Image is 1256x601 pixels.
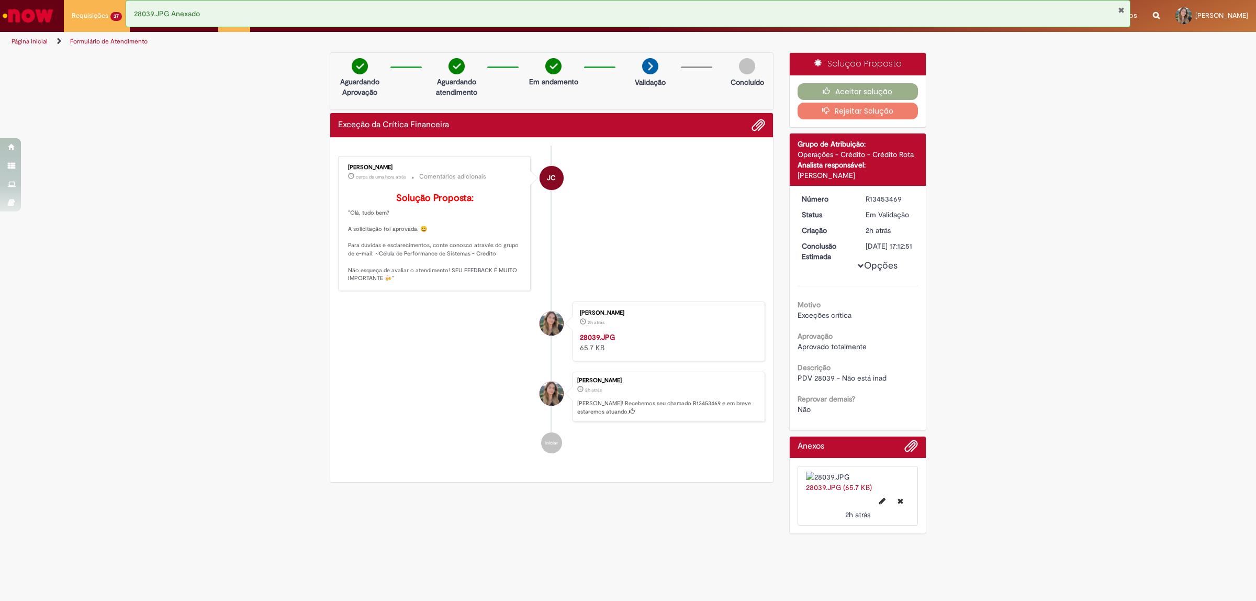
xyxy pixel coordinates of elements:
div: Solução Proposta [790,53,926,75]
b: Aprovação [798,331,833,341]
span: 2h atrás [866,226,891,235]
b: Reprovar demais? [798,394,855,404]
a: 28039.JPG (65.7 KB) [806,483,872,492]
b: Solução Proposta: [396,192,474,204]
a: Página inicial [12,37,48,46]
img: img-circle-grey.png [739,58,755,74]
button: Rejeitar Solução [798,103,918,119]
div: Operações - Crédito - Crédito Rota [798,149,918,160]
div: 65.7 KB [580,332,754,353]
div: [PERSON_NAME] [580,310,754,316]
span: 2h atrás [588,319,604,326]
div: [PERSON_NAME] [348,164,522,171]
time: 27/08/2025 16:21:22 [356,174,406,180]
span: 2h atrás [845,510,870,519]
ul: Histórico de tíquete [338,146,765,464]
a: 28039.JPG [580,332,615,342]
div: Ingrid Campos Silva [540,311,564,336]
h2: Anexos [798,442,824,451]
div: Em Validação [866,209,914,220]
span: Requisições [72,10,108,21]
button: Editar nome de arquivo 28039.JPG [873,493,892,509]
time: 27/08/2025 16:12:47 [845,510,870,519]
a: Formulário de Atendimento [70,37,148,46]
span: PDV 28039 - Não está inad [798,373,887,383]
p: Aguardando atendimento [431,76,482,97]
ul: Trilhas de página [8,32,829,51]
img: arrow-next.png [642,58,658,74]
span: Exceções crítica [798,310,851,320]
span: 28039.JPG Anexado [134,9,200,18]
button: Excluir 28039.JPG [891,493,910,509]
small: Comentários adicionais [419,172,486,181]
span: Não [798,405,811,414]
div: Grupo de Atribuição: [798,139,918,149]
p: Validação [635,77,666,87]
p: "Olá, tudo bem? A solicitação foi aprovada. 😀 Para dúvidas e esclarecimentos, conte conosco atrav... [348,193,522,283]
dt: Conclusão Estimada [794,241,858,262]
p: Em andamento [529,76,578,87]
dt: Status [794,209,858,220]
div: [PERSON_NAME] [577,377,759,384]
img: check-circle-green.png [352,58,368,74]
button: Adicionar anexos [904,439,918,458]
p: Aguardando Aprovação [334,76,385,97]
dt: Número [794,194,858,204]
span: JC [547,165,556,191]
span: [PERSON_NAME] [1195,11,1248,20]
b: Motivo [798,300,821,309]
div: Ingrid Campos Silva [540,382,564,406]
span: 37 [110,12,122,21]
img: ServiceNow [1,5,55,26]
div: 27/08/2025 16:12:48 [866,225,914,236]
b: Descrição [798,363,831,372]
div: Jonas Correia [540,166,564,190]
time: 27/08/2025 16:12:48 [866,226,891,235]
li: Ingrid Campos Silva [338,372,765,422]
div: [DATE] 17:12:51 [866,241,914,251]
img: check-circle-green.png [545,58,562,74]
div: Analista responsável: [798,160,918,170]
span: 2h atrás [585,387,602,393]
img: check-circle-green.png [448,58,465,74]
dt: Criação [794,225,858,236]
p: Concluído [731,77,764,87]
time: 27/08/2025 16:12:47 [588,319,604,326]
span: Aprovado totalmente [798,342,867,351]
div: R13453469 [866,194,914,204]
button: Aceitar solução [798,83,918,100]
span: cerca de uma hora atrás [356,174,406,180]
time: 27/08/2025 16:12:48 [585,387,602,393]
div: [PERSON_NAME] [798,170,918,181]
h2: Exceção da Crítica Financeira Histórico de tíquete [338,120,449,130]
img: 28039.JPG [806,472,910,482]
button: Adicionar anexos [752,118,765,132]
p: [PERSON_NAME]! Recebemos seu chamado R13453469 e em breve estaremos atuando. [577,399,759,416]
button: Fechar Notificação [1118,6,1125,14]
